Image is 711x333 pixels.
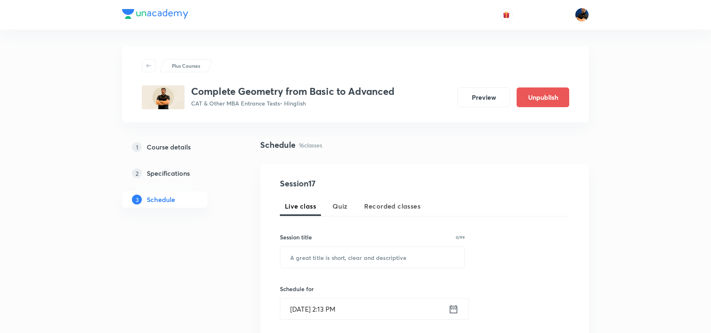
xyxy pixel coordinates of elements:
[147,142,191,152] h5: Course details
[132,195,142,204] p: 3
[280,177,430,190] h4: Session 17
[638,301,702,324] iframe: Help widget launcher
[122,9,188,21] a: Company Logo
[299,141,322,149] p: 16 classes
[191,85,395,97] h3: Complete Geometry from Basic to Advanced
[147,168,190,178] h5: Specifications
[280,285,465,293] h6: Schedule for
[503,11,510,18] img: avatar
[456,235,465,239] p: 0/99
[500,8,513,21] button: avatar
[191,99,395,108] p: CAT & Other MBA Entrance Tests • Hinglish
[364,201,420,211] span: Recorded classes
[142,85,185,109] img: E1840075-23F6-4AD3-81A3-49B3AE3CAABE_plus.png
[457,87,510,107] button: Preview
[260,139,295,151] h4: Schedule
[517,87,569,107] button: Unpublish
[132,142,142,152] p: 1
[332,201,348,211] span: Quiz
[122,139,234,155] a: 1Course details
[132,168,142,178] p: 2
[575,8,589,22] img: Saral Nashier
[122,165,234,181] a: 2Specifications
[122,9,188,19] img: Company Logo
[280,247,464,268] input: A great title is short, clear and descriptive
[147,195,175,204] h5: Schedule
[285,201,316,211] span: Live class
[280,233,312,241] h6: Session title
[172,62,200,69] p: Plus Courses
